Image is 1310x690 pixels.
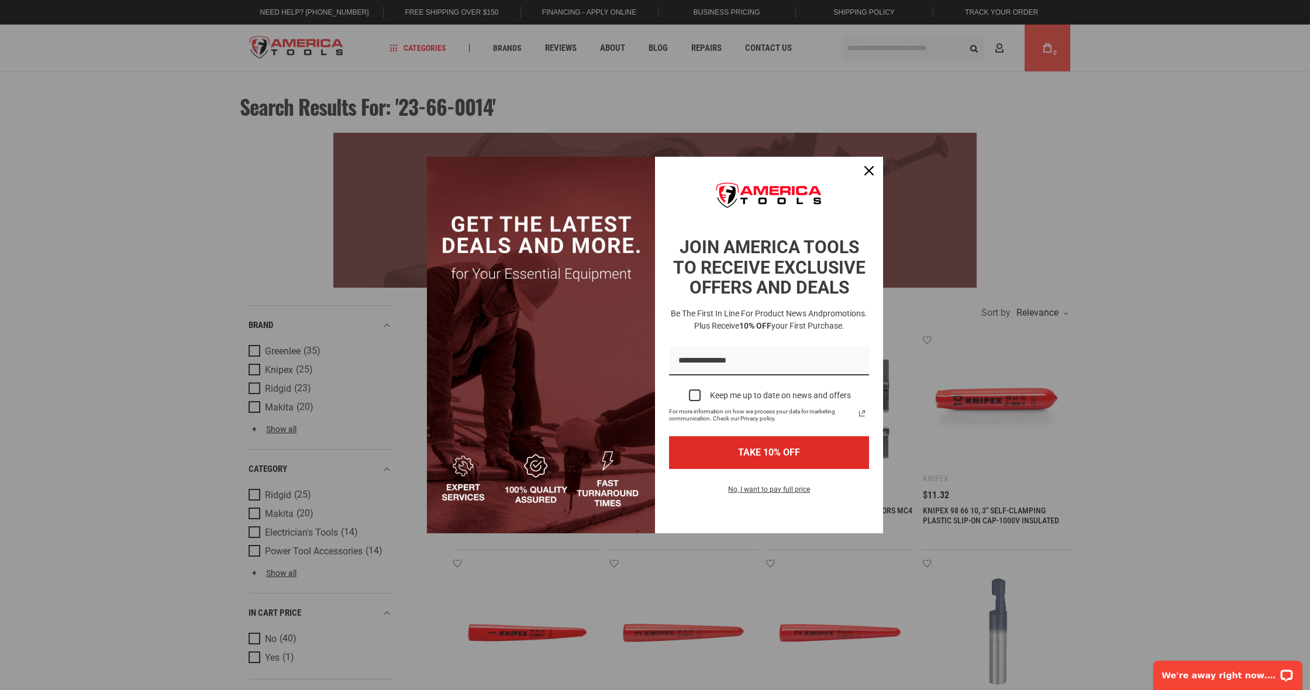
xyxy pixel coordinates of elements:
span: For more information on how we process your data for marketing communication. Check our Privacy p... [669,408,855,422]
button: Close [855,157,883,185]
strong: 10% OFF [739,321,771,330]
iframe: LiveChat chat widget [1146,653,1310,690]
strong: JOIN AMERICA TOOLS TO RECEIVE EXCLUSIVE OFFERS AND DEALS [673,237,866,298]
button: TAKE 10% OFF [669,436,869,468]
svg: close icon [864,166,874,175]
a: Read our Privacy Policy [855,406,869,420]
span: promotions. Plus receive your first purchase. [694,309,868,330]
div: Keep me up to date on news and offers [710,391,851,401]
h3: Be the first in line for product news and [667,308,871,332]
input: Email field [669,346,869,376]
svg: link icon [855,406,869,420]
button: No, I want to pay full price [719,483,819,503]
